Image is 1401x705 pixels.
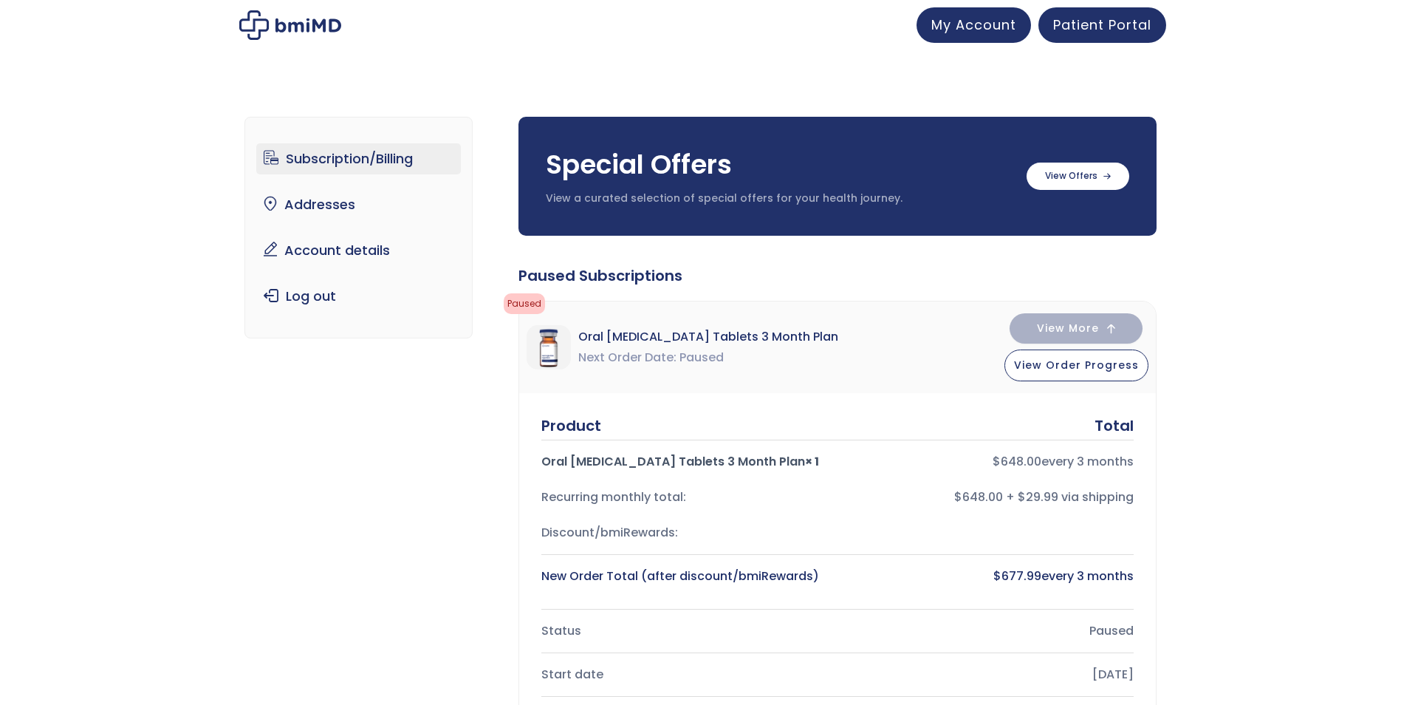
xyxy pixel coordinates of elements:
a: Subscription/Billing [256,143,461,174]
span: Oral [MEDICAL_DATA] Tablets 3 Month Plan [578,327,838,347]
span: My Account [931,16,1016,34]
span: Patient Portal [1053,16,1151,34]
bdi: 648.00 [993,453,1041,470]
a: Log out [256,281,461,312]
nav: Account pages [244,117,473,338]
strong: × 1 [805,453,819,470]
div: $648.00 + $29.99 via shipping [849,487,1134,508]
div: Recurring monthly total: [541,487,826,508]
div: Status [541,621,826,641]
div: [DATE] [849,664,1134,685]
span: Paused [504,293,545,314]
div: Discount/bmiRewards: [541,522,826,543]
div: Product [541,415,601,436]
div: New Order Total (after discount/bmiRewards) [541,566,826,587]
a: My Account [917,7,1031,43]
button: View Order Progress [1004,350,1148,381]
a: Account details [256,235,461,266]
span: $ [993,568,1001,585]
button: View More [1010,313,1143,344]
img: Oral Semaglutide Tablets 3 Month Plan [527,325,571,369]
div: Start date [541,664,826,685]
span: Paused [679,347,724,368]
div: every 3 months [849,566,1134,587]
a: Addresses [256,189,461,220]
div: every 3 months [849,452,1134,472]
span: Next Order Date [578,347,676,368]
a: Patient Portal [1038,7,1166,43]
bdi: 677.99 [993,568,1041,585]
div: Paused [849,621,1134,641]
span: View Order Progress [1014,358,1139,372]
span: View More [1037,324,1099,333]
span: $ [993,453,1001,470]
img: My account [239,10,341,40]
div: Paused Subscriptions [518,265,1157,286]
h3: Special Offers [546,146,1012,183]
div: Oral [MEDICAL_DATA] Tablets 3 Month Plan [541,452,826,472]
p: View a curated selection of special offers for your health journey. [546,191,1012,206]
div: Total [1095,415,1134,436]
